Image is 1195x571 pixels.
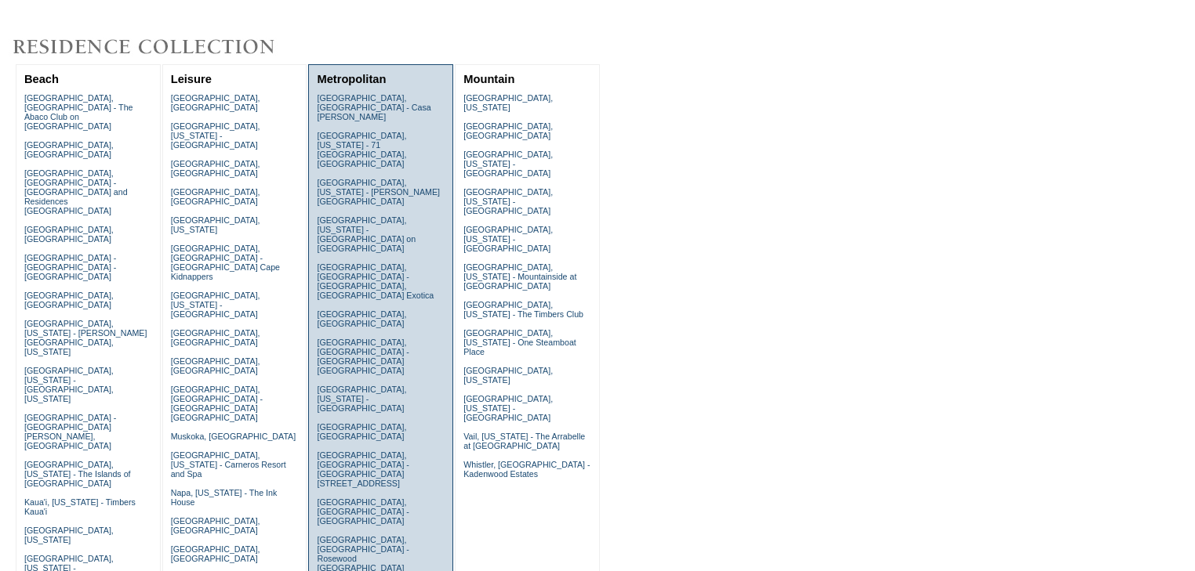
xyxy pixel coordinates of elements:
[171,93,260,112] a: [GEOGRAPHIC_DATA], [GEOGRAPHIC_DATA]
[171,356,260,375] a: [GEOGRAPHIC_DATA], [GEOGRAPHIC_DATA]
[317,73,386,85] a: Metropolitan
[24,291,114,309] a: [GEOGRAPHIC_DATA], [GEOGRAPHIC_DATA]
[171,488,278,507] a: Napa, [US_STATE] - The Ink House
[171,159,260,178] a: [GEOGRAPHIC_DATA], [GEOGRAPHIC_DATA]
[171,187,260,206] a: [GEOGRAPHIC_DATA], [GEOGRAPHIC_DATA]
[463,460,590,479] a: Whistler, [GEOGRAPHIC_DATA] - Kadenwood Estates
[463,150,553,178] a: [GEOGRAPHIC_DATA], [US_STATE] - [GEOGRAPHIC_DATA]
[24,168,128,215] a: [GEOGRAPHIC_DATA], [GEOGRAPHIC_DATA] - [GEOGRAPHIC_DATA] and Residences [GEOGRAPHIC_DATA]
[24,413,116,450] a: [GEOGRAPHIC_DATA] - [GEOGRAPHIC_DATA][PERSON_NAME], [GEOGRAPHIC_DATA]
[463,121,553,140] a: [GEOGRAPHIC_DATA], [GEOGRAPHIC_DATA]
[317,131,406,168] a: [GEOGRAPHIC_DATA], [US_STATE] - 71 [GEOGRAPHIC_DATA], [GEOGRAPHIC_DATA]
[463,187,553,215] a: [GEOGRAPHIC_DATA], [US_STATE] - [GEOGRAPHIC_DATA]
[317,262,434,300] a: [GEOGRAPHIC_DATA], [GEOGRAPHIC_DATA] - [GEOGRAPHIC_DATA], [GEOGRAPHIC_DATA] Exotica
[317,178,440,206] a: [GEOGRAPHIC_DATA], [US_STATE] - [PERSON_NAME][GEOGRAPHIC_DATA]
[317,422,406,441] a: [GEOGRAPHIC_DATA], [GEOGRAPHIC_DATA]
[171,516,260,535] a: [GEOGRAPHIC_DATA], [GEOGRAPHIC_DATA]
[24,253,116,281] a: [GEOGRAPHIC_DATA] - [GEOGRAPHIC_DATA] - [GEOGRAPHIC_DATA]
[463,394,553,422] a: [GEOGRAPHIC_DATA], [US_STATE] - [GEOGRAPHIC_DATA]
[24,73,59,85] a: Beach
[171,385,263,422] a: [GEOGRAPHIC_DATA], [GEOGRAPHIC_DATA] - [GEOGRAPHIC_DATA] [GEOGRAPHIC_DATA]
[171,291,260,319] a: [GEOGRAPHIC_DATA], [US_STATE] - [GEOGRAPHIC_DATA]
[317,385,406,413] a: [GEOGRAPHIC_DATA], [US_STATE] - [GEOGRAPHIC_DATA]
[171,244,280,281] a: [GEOGRAPHIC_DATA], [GEOGRAPHIC_DATA] - [GEOGRAPHIC_DATA] Cape Kidnappers
[317,93,430,121] a: [GEOGRAPHIC_DATA], [GEOGRAPHIC_DATA] - Casa [PERSON_NAME]
[317,215,416,253] a: [GEOGRAPHIC_DATA], [US_STATE] - [GEOGRAPHIC_DATA] on [GEOGRAPHIC_DATA]
[463,366,553,385] a: [GEOGRAPHIC_DATA], [US_STATE]
[171,544,260,563] a: [GEOGRAPHIC_DATA], [GEOGRAPHIC_DATA]
[463,73,514,85] a: Mountain
[8,31,314,63] img: Destinations by Exclusive Resorts
[463,262,576,291] a: [GEOGRAPHIC_DATA], [US_STATE] - Mountainside at [GEOGRAPHIC_DATA]
[24,366,114,403] a: [GEOGRAPHIC_DATA], [US_STATE] - [GEOGRAPHIC_DATA], [US_STATE]
[463,93,553,112] a: [GEOGRAPHIC_DATA], [US_STATE]
[463,300,583,319] a: [GEOGRAPHIC_DATA], [US_STATE] - The Timbers Club
[317,338,409,375] a: [GEOGRAPHIC_DATA], [GEOGRAPHIC_DATA] - [GEOGRAPHIC_DATA] [GEOGRAPHIC_DATA]
[24,526,114,544] a: [GEOGRAPHIC_DATA], [US_STATE]
[317,497,409,526] a: [GEOGRAPHIC_DATA], [GEOGRAPHIC_DATA] - [GEOGRAPHIC_DATA]
[171,121,260,150] a: [GEOGRAPHIC_DATA], [US_STATE] - [GEOGRAPHIC_DATA]
[463,328,576,356] a: [GEOGRAPHIC_DATA], [US_STATE] - One Steamboat Place
[171,215,260,234] a: [GEOGRAPHIC_DATA], [US_STATE]
[317,309,406,328] a: [GEOGRAPHIC_DATA], [GEOGRAPHIC_DATA]
[24,93,133,131] a: [GEOGRAPHIC_DATA], [GEOGRAPHIC_DATA] - The Abaco Club on [GEOGRAPHIC_DATA]
[317,450,409,488] a: [GEOGRAPHIC_DATA], [GEOGRAPHIC_DATA] - [GEOGRAPHIC_DATA][STREET_ADDRESS]
[24,225,114,244] a: [GEOGRAPHIC_DATA], [GEOGRAPHIC_DATA]
[171,328,260,347] a: [GEOGRAPHIC_DATA], [GEOGRAPHIC_DATA]
[24,140,114,159] a: [GEOGRAPHIC_DATA], [GEOGRAPHIC_DATA]
[463,432,585,450] a: Vail, [US_STATE] - The Arrabelle at [GEOGRAPHIC_DATA]
[24,460,131,488] a: [GEOGRAPHIC_DATA], [US_STATE] - The Islands of [GEOGRAPHIC_DATA]
[463,225,553,253] a: [GEOGRAPHIC_DATA], [US_STATE] - [GEOGRAPHIC_DATA]
[171,432,296,441] a: Muskoka, [GEOGRAPHIC_DATA]
[24,319,147,356] a: [GEOGRAPHIC_DATA], [US_STATE] - [PERSON_NAME][GEOGRAPHIC_DATA], [US_STATE]
[171,73,212,85] a: Leisure
[24,497,136,516] a: Kaua'i, [US_STATE] - Timbers Kaua'i
[171,450,286,479] a: [GEOGRAPHIC_DATA], [US_STATE] - Carneros Resort and Spa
